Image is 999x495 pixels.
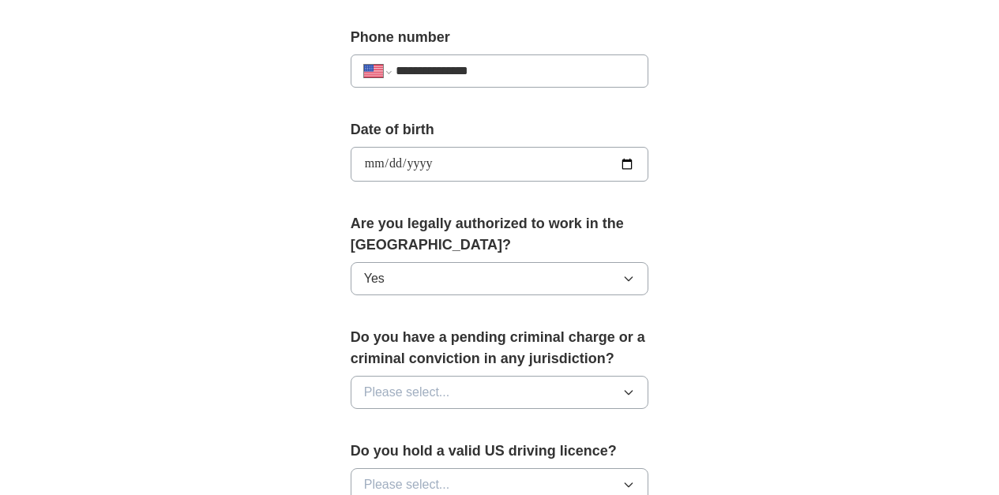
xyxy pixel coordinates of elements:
label: Phone number [351,27,649,48]
label: Date of birth [351,119,649,141]
span: Yes [364,269,385,288]
button: Please select... [351,376,649,409]
label: Do you have a pending criminal charge or a criminal conviction in any jurisdiction? [351,327,649,369]
span: Please select... [364,475,450,494]
label: Do you hold a valid US driving licence? [351,441,649,462]
span: Please select... [364,383,450,402]
button: Yes [351,262,649,295]
label: Are you legally authorized to work in the [GEOGRAPHIC_DATA]? [351,213,649,256]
